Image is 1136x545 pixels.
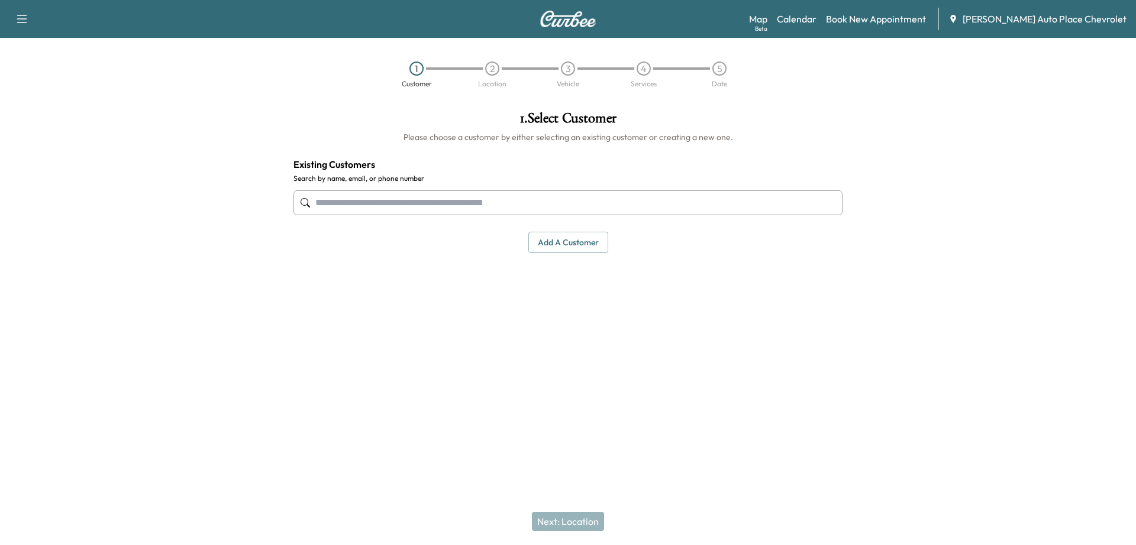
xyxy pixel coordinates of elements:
span: [PERSON_NAME] Auto Place Chevrolet [963,12,1127,26]
div: 4 [637,61,651,76]
div: Beta [755,24,767,33]
div: Customer [402,80,432,87]
h1: 1 . Select Customer [293,111,843,131]
div: 5 [712,61,727,76]
label: Search by name, email, or phone number [293,174,843,183]
a: MapBeta [749,12,767,26]
div: Location [478,80,506,87]
h4: Existing Customers [293,157,843,171]
div: Date [712,80,727,87]
div: 2 [485,61,499,76]
div: 1 [409,61,424,76]
div: 3 [561,61,575,76]
h6: Please choose a customer by either selecting an existing customer or creating a new one. [293,131,843,143]
a: Calendar [777,12,816,26]
a: Book New Appointment [826,12,926,26]
img: Curbee Logo [540,11,596,27]
div: Services [631,80,657,87]
div: Vehicle [557,80,579,87]
button: Add a customer [528,232,608,254]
